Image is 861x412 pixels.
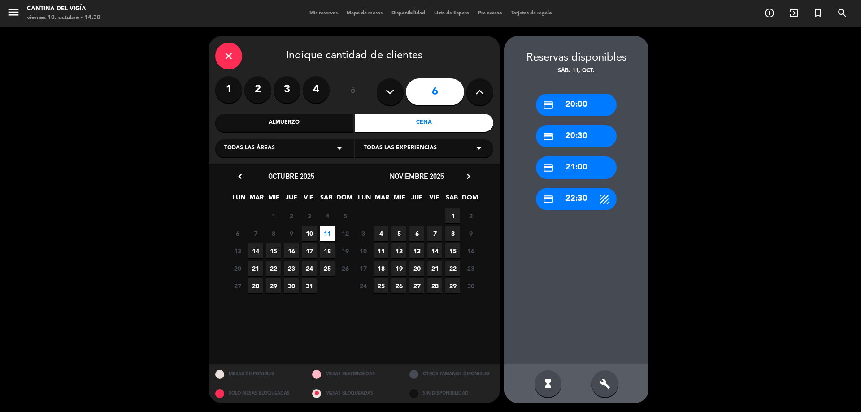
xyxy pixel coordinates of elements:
[463,261,478,276] span: 23
[224,144,275,153] span: Todas las áreas
[266,226,281,241] span: 8
[474,11,507,16] span: Pre-acceso
[320,243,335,258] span: 18
[463,243,478,258] span: 16
[284,208,299,223] span: 2
[409,261,424,276] span: 20
[837,8,848,18] i: search
[444,192,459,207] span: SAB
[430,11,474,16] span: Lista de Espera
[374,261,388,276] span: 18
[338,226,352,241] span: 12
[543,162,554,173] i: credit_card
[338,261,352,276] span: 26
[813,8,823,18] i: turned_in_not
[445,243,460,258] span: 15
[403,364,500,384] div: OTROS TAMAÑOS DIPONIBLES
[230,226,245,241] span: 6
[284,226,299,241] span: 9
[303,76,330,103] label: 4
[320,226,335,241] span: 11
[284,243,299,258] span: 16
[209,364,306,384] div: MESAS DISPONIBLES
[342,11,387,16] span: Mapa de mesas
[543,131,554,142] i: credit_card
[301,192,316,207] span: VIE
[302,243,317,258] span: 17
[223,51,234,61] i: close
[463,226,478,241] span: 9
[391,226,406,241] span: 5
[266,278,281,293] span: 29
[334,143,345,154] i: arrow_drop_down
[536,125,617,147] div: 20:30
[536,156,617,179] div: 21:00
[268,172,314,181] span: octubre 2025
[427,192,442,207] span: VIE
[387,11,430,16] span: Disponibilidad
[504,49,648,67] div: Reservas disponibles
[319,192,334,207] span: SAB
[355,114,493,132] div: Cena
[284,261,299,276] span: 23
[392,192,407,207] span: MIE
[209,384,306,403] div: SOLO MESAS BLOQUEADAS
[249,192,264,207] span: MAR
[248,278,263,293] span: 28
[248,261,263,276] span: 21
[215,114,353,132] div: Almuerzo
[305,384,403,403] div: MESAS BLOQUEADAS
[445,208,460,223] span: 1
[474,143,484,154] i: arrow_drop_down
[266,261,281,276] span: 22
[356,226,370,241] span: 3
[27,13,100,22] div: viernes 10. octubre - 14:30
[336,192,351,207] span: DOM
[390,172,444,181] span: noviembre 2025
[230,278,245,293] span: 27
[409,278,424,293] span: 27
[356,243,370,258] span: 10
[427,278,442,293] span: 28
[320,208,335,223] span: 4
[230,243,245,258] span: 13
[274,76,300,103] label: 3
[266,243,281,258] span: 15
[230,261,245,276] span: 20
[248,226,263,241] span: 7
[391,278,406,293] span: 26
[409,192,424,207] span: JUE
[600,378,610,389] i: build
[248,243,263,258] span: 14
[215,76,242,103] label: 1
[507,11,557,16] span: Tarjetas de regalo
[536,188,617,210] div: 22:30
[356,278,370,293] span: 24
[302,226,317,241] span: 10
[231,192,246,207] span: LUN
[543,194,554,205] i: credit_card
[338,243,352,258] span: 19
[504,67,648,76] div: sáb. 11, oct.
[462,192,477,207] span: DOM
[445,261,460,276] span: 22
[356,261,370,276] span: 17
[284,278,299,293] span: 30
[244,76,271,103] label: 2
[409,243,424,258] span: 13
[427,261,442,276] span: 21
[7,5,20,19] i: menu
[27,4,100,13] div: Cantina del Vigía
[339,76,368,108] div: ó
[305,11,342,16] span: Mis reservas
[266,208,281,223] span: 1
[374,243,388,258] span: 11
[338,208,352,223] span: 5
[464,172,473,181] i: chevron_right
[764,8,775,18] i: add_circle_outline
[543,100,554,111] i: credit_card
[445,226,460,241] span: 8
[7,5,20,22] button: menu
[445,278,460,293] span: 29
[215,43,493,69] div: Indique cantidad de clientes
